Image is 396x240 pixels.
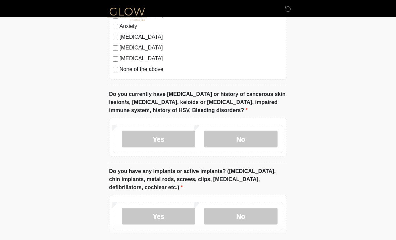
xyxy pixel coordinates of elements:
input: [MEDICAL_DATA] [113,35,118,40]
label: No [204,208,278,225]
input: [MEDICAL_DATA] [113,45,118,51]
img: Glow Medical Spa Logo [102,5,152,22]
label: No [204,131,278,147]
input: None of the above [113,67,118,72]
input: [MEDICAL_DATA] [113,56,118,62]
label: [MEDICAL_DATA] [119,33,283,41]
label: Yes [122,131,195,147]
label: [MEDICAL_DATA] [119,44,283,52]
label: None of the above [119,65,283,73]
label: [MEDICAL_DATA] [119,55,283,63]
label: Do you have any implants or active implants? ([MEDICAL_DATA], chin implants, metal rods, screws, ... [109,167,287,192]
label: Do you currently have [MEDICAL_DATA] or history of cancerous skin lesion/s, [MEDICAL_DATA], keloi... [109,90,287,114]
label: Yes [122,208,195,225]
